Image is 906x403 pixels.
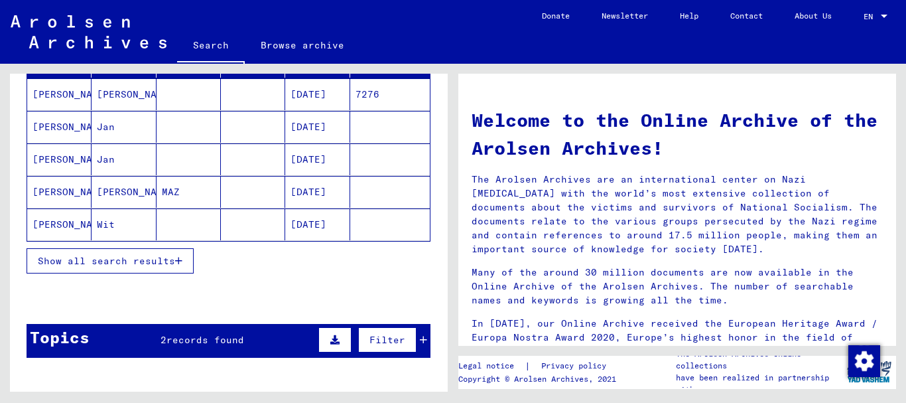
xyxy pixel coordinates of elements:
mat-cell: Wit [92,208,156,240]
mat-cell: 7276 [350,78,430,110]
img: yv_logo.png [844,355,894,388]
a: Legal notice [458,359,525,373]
mat-cell: [PERSON_NAME] [27,208,92,240]
a: Privacy policy [531,359,622,373]
mat-cell: [PERSON_NAME] [27,78,92,110]
mat-cell: [DATE] [285,143,350,175]
h1: Welcome to the Online Archive of the Arolsen Archives! [472,106,883,162]
p: The Arolsen Archives online collections [676,348,842,372]
img: Change consent [848,345,880,377]
button: Show all search results [27,248,194,274]
a: Search [177,29,245,64]
mat-cell: Jan [92,143,156,175]
mat-cell: Jan [92,111,156,143]
img: Arolsen_neg.svg [11,15,166,48]
mat-cell: [PERSON_NAME] [27,176,92,208]
span: Filter [369,334,405,346]
mat-cell: [PERSON_NAME] [92,78,156,110]
span: records found [166,334,244,346]
div: | [458,359,622,373]
mat-cell: [DATE] [285,176,350,208]
button: Filter [358,327,417,353]
span: EN [864,12,878,21]
p: have been realized in partnership with [676,372,842,396]
p: Copyright © Arolsen Archives, 2021 [458,373,622,385]
mat-cell: [DATE] [285,208,350,240]
div: Change consent [848,345,879,376]
mat-cell: [PERSON_NAME] [27,111,92,143]
mat-cell: [PERSON_NAME] [27,143,92,175]
mat-cell: [DATE] [285,111,350,143]
mat-cell: [DATE] [285,78,350,110]
mat-cell: [PERSON_NAME] [92,176,156,208]
span: 2 [161,334,166,346]
a: Browse archive [245,29,360,61]
div: Topics [30,325,90,349]
p: In [DATE], our Online Archive received the European Heritage Award / Europa Nostra Award 2020, Eu... [472,317,883,359]
mat-cell: MAZ [157,176,221,208]
p: The Arolsen Archives are an international center on Nazi [MEDICAL_DATA] with the world’s most ext... [472,173,883,256]
p: Many of the around 30 million documents are now available in the Online Archive of the Arolsen Ar... [472,266,883,307]
span: Show all search results [38,255,175,267]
